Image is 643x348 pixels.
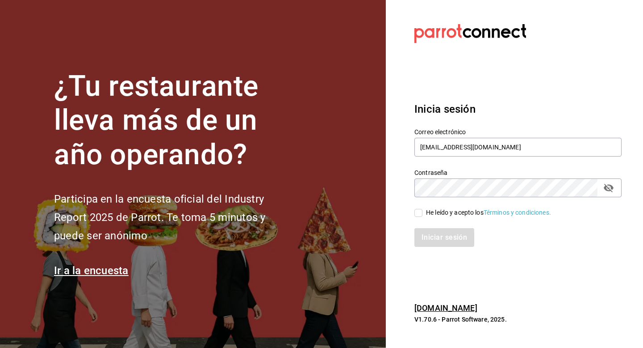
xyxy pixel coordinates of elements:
div: He leído y acepto los [426,208,551,217]
a: [DOMAIN_NAME] [414,303,477,313]
label: Correo electrónico [414,128,622,135]
h2: Participa en la encuesta oficial del Industry Report 2025 de Parrot. Te toma 5 minutos y puede se... [54,190,295,245]
h3: Inicia sesión [414,101,622,117]
a: Ir a la encuesta [54,264,129,277]
label: Contraseña [414,169,622,175]
button: passwordField [601,180,616,195]
h1: ¿Tu restaurante lleva más de un año operando? [54,69,295,172]
p: V1.70.6 - Parrot Software, 2025. [414,315,622,324]
a: Términos y condiciones. [484,209,551,216]
input: Ingresa tu correo electrónico [414,138,622,157]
